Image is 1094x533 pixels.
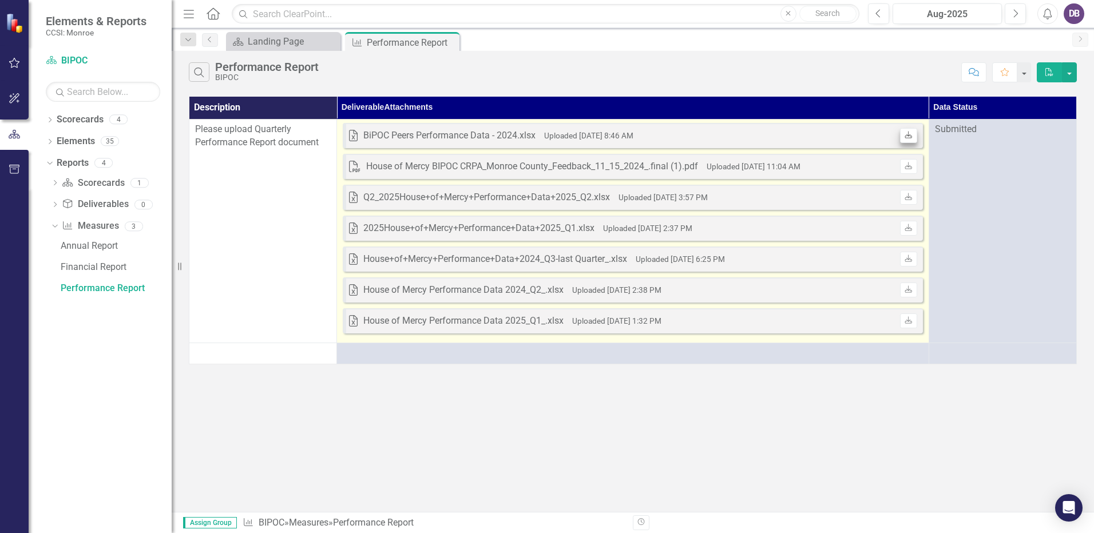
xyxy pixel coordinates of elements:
div: Q2_2025House+of+Mercy+Performance+Data+2025_Q2.xlsx [363,191,610,204]
div: BiPOC Peers Performance Data - 2024.xlsx [363,129,536,142]
div: Performance Report [215,61,319,73]
button: DB [1064,3,1084,24]
td: Double-Click to Edit [929,119,1076,343]
small: CCSI: Monroe [46,28,146,37]
div: Landing Page [248,34,338,49]
div: 2025House+of+Mercy+Performance+Data+2025_Q1.xlsx [363,222,594,235]
div: Aug-2025 [897,7,998,21]
div: Annual Report [61,241,172,251]
td: Double-Click to Edit [337,119,929,343]
div: Financial Report [61,262,172,272]
a: Landing Page [229,34,338,49]
div: House+of+Mercy+Performance+Data+2024_Q3-last Quarter_.xlsx [363,253,627,266]
div: 35 [101,137,119,146]
a: Performance Report [58,279,172,297]
a: Deliverables [62,198,128,211]
a: Scorecards [57,113,104,126]
div: 3 [125,221,143,231]
small: Uploaded [DATE] 1:32 PM [572,316,661,325]
a: Measures [289,517,328,528]
div: House of Mercy BIPOC CRPA_Monroe County_Feedback_11_15_2024_.final (1).pdf [366,160,698,173]
small: Uploaded [DATE] 8:46 AM [544,131,633,140]
span: Submitted [935,124,977,134]
div: House of Mercy Performance Data 2024_Q2_.xlsx [363,284,564,297]
div: » » [243,516,624,530]
small: Uploaded [DATE] 11:04 AM [707,162,800,171]
button: Search [799,6,857,22]
img: ClearPoint Strategy [6,13,26,33]
small: Uploaded [DATE] 6:25 PM [636,254,725,264]
small: Uploaded [DATE] 3:57 PM [619,193,708,202]
div: Performance Report [333,517,414,528]
a: Annual Report [58,237,172,255]
a: Elements [57,135,95,148]
a: BIPOC [46,54,160,67]
div: Open Intercom Messenger [1055,494,1083,522]
span: Assign Group [183,517,237,528]
a: Financial Report [58,258,172,276]
input: Search Below... [46,82,160,102]
a: Reports [57,157,89,170]
span: Please upload Quarterly Performance Report document [195,124,319,148]
div: Performance Report [61,283,172,293]
a: BIPOC [259,517,284,528]
span: Search [815,9,840,18]
button: Aug-2025 [893,3,1002,24]
div: 4 [94,158,113,168]
span: Elements & Reports [46,14,146,28]
div: House of Mercy Performance Data 2025_Q1_.xlsx [363,315,564,328]
div: Performance Report [367,35,457,50]
div: BIPOC [215,73,319,82]
a: Scorecards [62,177,124,190]
small: Uploaded [DATE] 2:38 PM [572,285,661,295]
td: Double-Click to Edit [337,343,929,364]
div: 0 [134,200,153,209]
div: 4 [109,115,128,125]
td: Double-Click to Edit [929,343,1076,364]
div: 1 [130,178,149,188]
a: Measures [62,220,118,233]
small: Uploaded [DATE] 2:37 PM [603,224,692,233]
input: Search ClearPoint... [232,4,859,24]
